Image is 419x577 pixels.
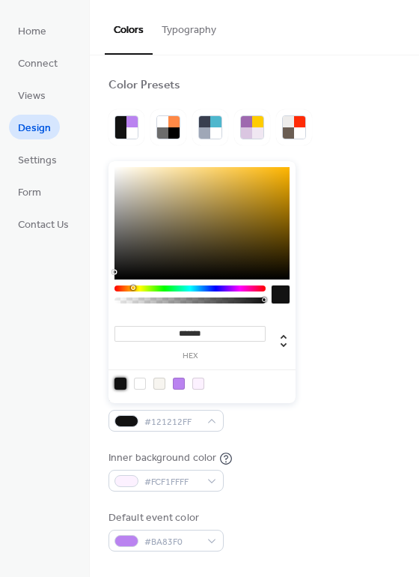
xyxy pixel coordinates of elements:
[18,153,57,169] span: Settings
[114,378,126,390] div: rgb(18, 18, 18)
[18,121,51,136] span: Design
[108,390,221,406] div: Inner border color
[18,185,41,201] span: Form
[144,534,200,550] span: #BA83F0
[9,18,55,43] a: Home
[144,414,200,430] span: #121212FF
[108,510,221,526] div: Default event color
[134,378,146,390] div: rgb(255, 255, 255)
[144,474,200,490] span: #FCF1FFFF
[9,115,60,139] a: Design
[9,82,55,107] a: Views
[18,24,46,40] span: Home
[108,450,216,466] div: Inner background color
[18,217,69,233] span: Contact Us
[173,378,185,390] div: rgb(186, 131, 240)
[18,88,46,104] span: Views
[108,78,180,94] div: Color Presets
[9,211,78,236] a: Contact Us
[9,50,67,75] a: Connect
[114,352,266,360] label: hex
[9,147,66,172] a: Settings
[9,179,50,204] a: Form
[192,378,204,390] div: rgb(252, 241, 255)
[18,56,58,72] span: Connect
[153,378,165,390] div: rgb(247, 245, 240)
